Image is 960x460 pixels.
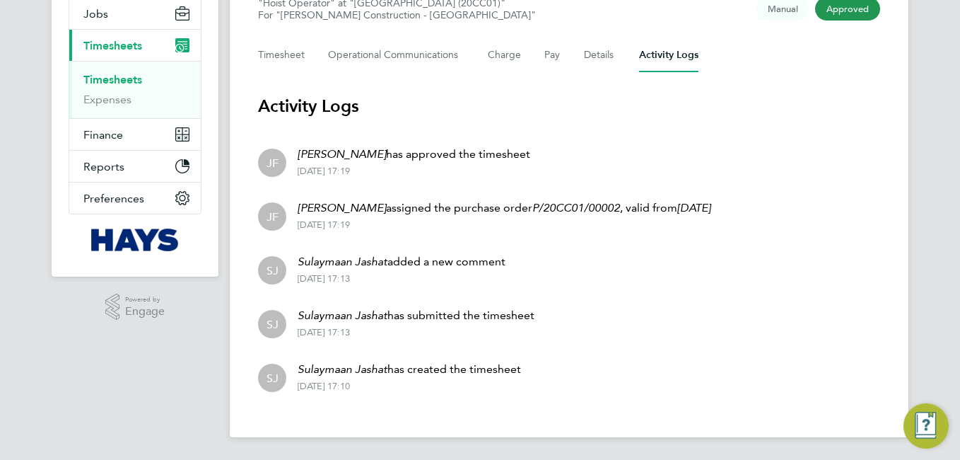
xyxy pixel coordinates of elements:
[258,310,286,338] div: Sulaymaan Jashat
[258,9,536,21] div: For "[PERSON_NAME] Construction - [GEOGRAPHIC_DATA]"
[69,151,201,182] button: Reports
[83,128,123,142] span: Finance
[83,7,108,21] span: Jobs
[69,61,201,118] div: Timesheets
[83,73,142,86] a: Timesheets
[83,39,142,52] span: Timesheets
[258,364,286,392] div: Sulaymaan Jashat
[298,146,530,163] p: has approved the timesheet
[298,309,387,322] em: Sulaymaan Jashat
[298,361,521,378] p: has created the timesheet
[267,370,279,386] span: SJ
[125,306,165,318] span: Engage
[298,362,387,376] em: Sulaymaan Jashat
[91,229,180,251] img: hays-logo-retina.png
[125,294,165,306] span: Powered by
[69,229,201,251] a: Go to home page
[69,30,201,61] button: Timesheets
[267,316,279,332] span: SJ
[83,192,144,205] span: Preferences
[532,201,620,214] em: P/20CC01/00002
[69,183,201,214] button: Preferences
[298,253,505,270] p: added a new comment
[105,294,165,321] a: Powered byEngage
[584,38,616,72] button: Details
[298,147,386,161] em: [PERSON_NAME]
[298,307,534,324] p: has submitted the timesheet
[298,381,521,392] div: [DATE] 17:10
[83,93,131,106] a: Expenses
[903,403,949,449] button: Engage Resource Center
[677,201,710,214] em: [DATE]
[258,202,286,231] div: Joanne Fuller
[544,38,561,72] button: Pay
[328,38,465,72] button: Operational Communications
[488,38,522,72] button: Charge
[639,38,698,72] button: Activity Logs
[258,95,880,117] h3: Activity Logs
[298,219,710,231] div: [DATE] 17:19
[298,200,710,217] p: assigned the purchase order , valid from
[298,166,530,177] div: [DATE] 17:19
[258,256,286,284] div: Sulaymaan Jashat
[267,263,279,278] span: SJ
[298,327,534,338] div: [DATE] 17:13
[83,160,124,173] span: Reports
[258,149,286,177] div: Joanne Fuller
[298,255,387,268] em: Sulaymaan Jashat
[298,273,505,284] div: [DATE] 17:13
[267,155,279,171] span: JF
[69,119,201,150] button: Finance
[258,38,305,72] button: Timesheet
[267,209,279,224] span: JF
[298,201,386,214] em: [PERSON_NAME]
